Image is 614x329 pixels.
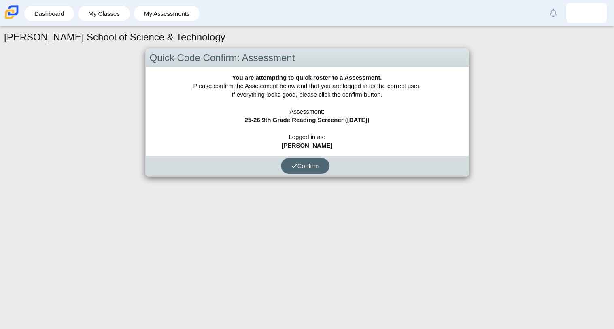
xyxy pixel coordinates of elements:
button: Confirm [281,158,329,174]
img: michael.fermaintva.2jc7PQ [580,6,593,19]
a: Dashboard [28,6,70,21]
b: You are attempting to quick roster to a Assessment. [232,74,382,81]
a: michael.fermaintva.2jc7PQ [566,3,607,23]
a: Carmen School of Science & Technology [3,15,20,22]
h1: [PERSON_NAME] School of Science & Technology [4,30,225,44]
b: [PERSON_NAME] [282,142,333,149]
a: Alerts [544,4,562,22]
span: Confirm [291,162,319,169]
a: My Assessments [138,6,196,21]
div: Quick Code Confirm: Assessment [146,49,469,67]
b: 25-26 9th Grade Reading Screener ([DATE]) [244,116,369,123]
div: Please confirm the Assessment below and that you are logged in as the correct user. If everything... [146,67,469,156]
img: Carmen School of Science & Technology [3,4,20,21]
a: My Classes [82,6,126,21]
